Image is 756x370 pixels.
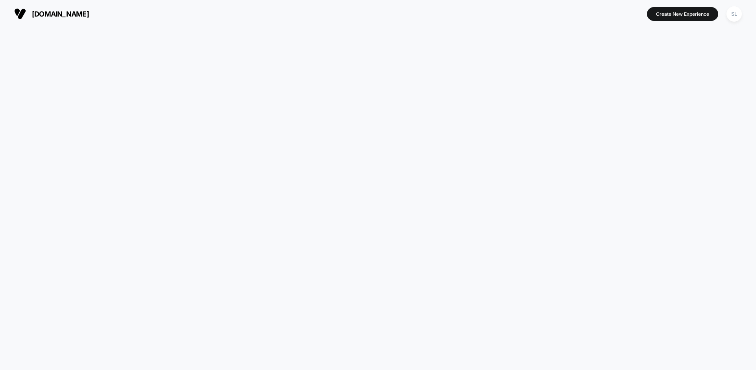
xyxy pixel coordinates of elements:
button: Create New Experience [647,7,718,21]
button: SL [724,6,744,22]
div: SL [726,6,742,22]
span: [DOMAIN_NAME] [32,10,89,18]
button: [DOMAIN_NAME] [12,7,91,20]
img: Visually logo [14,8,26,20]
